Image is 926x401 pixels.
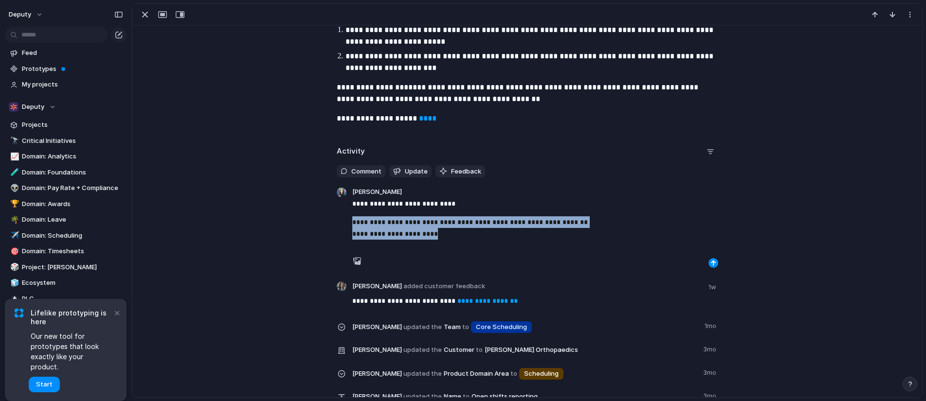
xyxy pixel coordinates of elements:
span: Start [36,380,53,389]
span: [PERSON_NAME] [352,369,402,379]
div: 🧊 [10,278,17,289]
span: Scheduling [524,369,559,379]
span: Domain: Awards [22,199,123,209]
button: deputy [4,7,48,22]
span: 3mo [703,343,718,354]
button: 🧊 [9,278,18,288]
button: Deputy [5,100,127,114]
span: to [462,322,469,332]
span: Projects [22,120,123,130]
button: 🧪 [9,168,18,177]
button: 👽 [9,183,18,193]
div: 🔭 [10,135,17,146]
span: [PERSON_NAME] [352,281,485,291]
span: Our new tool for prototypes that look exactly like your product. [31,331,112,372]
span: [PERSON_NAME] [352,345,402,355]
a: 🔭Critical Initiatives [5,134,127,148]
button: 🏆 [9,199,18,209]
span: to [476,345,483,355]
a: 🏔️PLC [5,292,127,306]
span: to [510,369,517,379]
span: Core Scheduling [476,322,527,332]
span: 1mo [705,319,718,331]
button: 🏔️ [9,294,18,304]
button: Update [389,165,432,178]
span: Domain: Pay Rate + Compliance [22,183,123,193]
button: Feedback [436,165,485,178]
span: added customer feedback [403,282,485,290]
button: 🌴 [9,215,18,225]
span: Ecosystem [22,278,123,288]
div: 🎯 [10,246,17,257]
a: ✈️Domain: Scheduling [5,228,127,243]
span: Domain: Analytics [22,152,123,161]
span: [PERSON_NAME] [352,322,402,332]
span: Lifelike prototyping is here [31,309,112,326]
span: Comment [351,167,381,176]
span: Project: [PERSON_NAME] [22,262,123,272]
span: Domain: Timesheets [22,246,123,256]
button: 🎲 [9,262,18,272]
div: 🌴 [10,214,17,226]
span: Prototypes [22,64,123,74]
span: My projects [22,80,123,89]
a: Prototypes [5,62,127,76]
div: 🏆 [10,198,17,209]
span: updated the [403,322,442,332]
a: 🌴Domain: Leave [5,212,127,227]
span: [PERSON_NAME] [352,187,402,198]
span: Domain: Foundations [22,168,123,177]
a: 👽Domain: Pay Rate + Compliance [5,181,127,195]
a: Feed [5,46,127,60]
button: 🎯 [9,246,18,256]
span: Deputy [22,102,44,112]
a: Projects [5,118,127,132]
button: Comment [337,165,385,178]
div: 📈 [10,151,17,162]
div: 👽 [10,183,17,194]
button: 📈 [9,152,18,161]
a: 🎯Domain: Timesheets [5,244,127,259]
span: Critical Initiatives [22,136,123,146]
div: 🎲 [10,262,17,273]
span: Feed [22,48,123,58]
span: 1w [708,282,718,292]
div: 🏔️ [10,293,17,304]
span: updated the [403,345,442,355]
div: 🧪 [10,167,17,178]
a: 🎲Project: [PERSON_NAME] [5,260,127,275]
button: Dismiss [111,307,123,318]
button: 🔭 [9,136,18,146]
a: 🧊Ecosystem [5,276,127,290]
a: 🏆Domain: Awards [5,197,127,211]
span: [PERSON_NAME] Orthopaedics [485,345,578,355]
span: Customer [352,343,697,356]
a: 🧪Domain: Foundations [5,165,127,180]
button: Start [29,377,60,392]
span: Update [405,167,428,176]
a: My projects [5,77,127,92]
div: ✈️ [10,230,17,241]
span: 3mo [703,366,718,378]
span: updated the [403,369,442,379]
span: Domain: Leave [22,215,123,225]
span: Team [352,319,699,334]
a: 📈Domain: Analytics [5,149,127,164]
span: 3mo [703,389,718,401]
span: deputy [9,10,31,19]
span: Product Domain Area [352,366,697,381]
span: PLC [22,294,123,304]
button: ✈️ [9,231,18,241]
h2: Activity [337,146,365,157]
